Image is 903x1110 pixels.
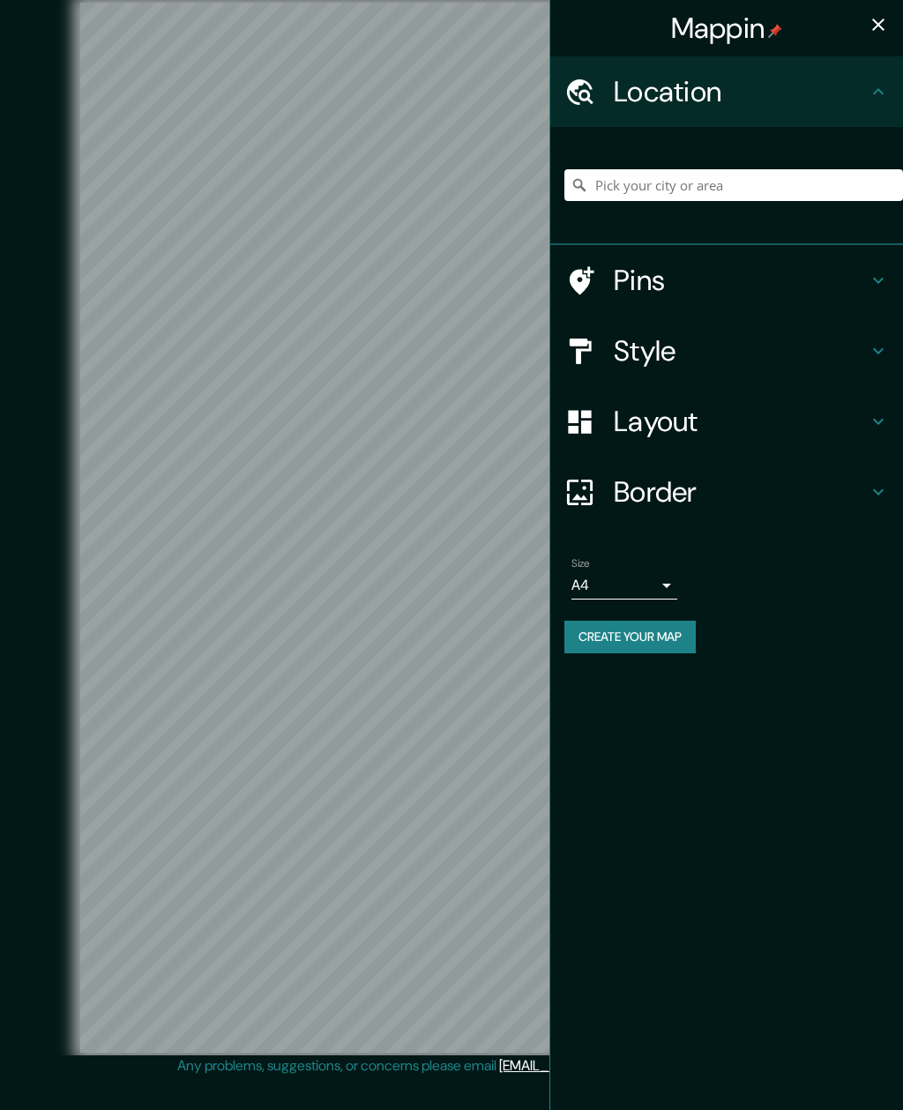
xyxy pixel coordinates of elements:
div: Style [550,316,903,386]
h4: Layout [614,404,868,439]
h4: Style [614,333,868,369]
canvas: Map [80,3,823,1053]
button: Create your map [564,621,696,653]
h4: Mappin [671,11,783,46]
div: Layout [550,386,903,457]
div: A4 [571,571,677,600]
input: Pick your city or area [564,169,903,201]
h4: Location [614,74,868,109]
h4: Pins [614,263,868,298]
div: Location [550,56,903,127]
label: Size [571,556,590,571]
div: Border [550,457,903,527]
p: Any problems, suggestions, or concerns please email . [177,1055,720,1076]
div: Pins [550,245,903,316]
a: [EMAIL_ADDRESS][DOMAIN_NAME] [499,1056,717,1075]
img: pin-icon.png [768,24,782,38]
h4: Border [614,474,868,510]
